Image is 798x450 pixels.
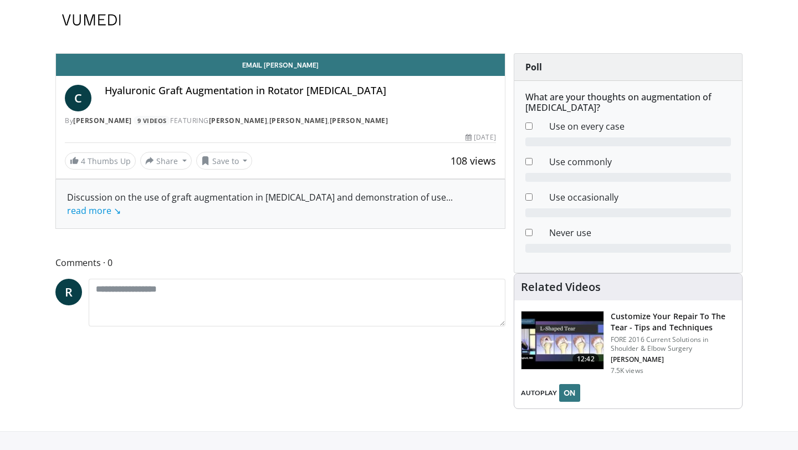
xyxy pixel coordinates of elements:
span: 4 [81,156,85,166]
img: 851ca991-e931-4265-b172-887af4e2e8f1.150x105_q85_crop-smart_upscale.jpg [521,311,603,369]
dd: Use on every case [541,120,739,133]
dd: Use occasionally [541,191,739,204]
strong: Poll [525,61,542,73]
dd: Never use [541,226,739,239]
a: [PERSON_NAME] [209,116,268,125]
span: Comments 0 [55,255,505,270]
p: FORE 2016 Current Solutions in Shoulder & Elbow Surgery [611,335,735,353]
button: ON [559,384,580,402]
p: 7.5K views [611,366,643,375]
a: C [65,85,91,111]
button: Share [140,152,192,170]
div: Discussion on the use of graft augmentation in [MEDICAL_DATA] and demonstration of use [67,191,494,217]
a: [PERSON_NAME] [73,116,132,125]
h4: Hyaluronic Graft Augmentation in Rotator [MEDICAL_DATA] [105,85,496,97]
a: 9 Videos [134,116,170,125]
h4: Related Videos [521,280,601,294]
a: R [55,279,82,305]
a: read more ↘ [67,204,121,217]
a: 12:42 Customize Your Repair To The Tear - Tips and Techniques FORE 2016 Current Solutions in Shou... [521,311,735,375]
div: [DATE] [465,132,495,142]
a: [PERSON_NAME] [330,116,388,125]
a: 4 Thumbs Up [65,152,136,170]
h6: What are your thoughts on augmentation of [MEDICAL_DATA]? [525,92,731,113]
a: [PERSON_NAME] [269,116,328,125]
a: Email [PERSON_NAME] [56,54,505,76]
span: 108 views [451,154,496,167]
img: VuMedi Logo [62,14,121,25]
button: Save to [196,152,253,170]
span: 12:42 [572,354,599,365]
p: Mark A Mighell [611,355,735,364]
div: By FEATURING , , [65,116,496,126]
dd: Use commonly [541,155,739,168]
h3: Customize Your Repair To The Tear - Tips and Techniques [611,311,735,333]
span: AUTOPLAY [521,388,557,398]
